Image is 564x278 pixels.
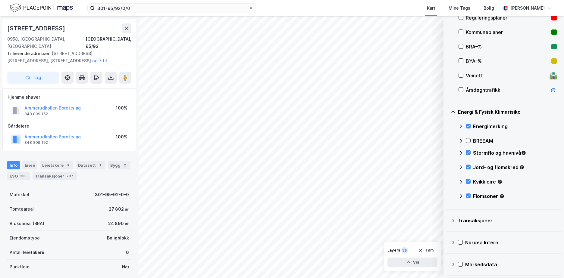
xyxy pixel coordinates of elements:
[116,133,127,141] div: 100%
[65,173,74,179] div: 797
[10,3,73,13] img: logo.f888ab2527a4732fd821a326f86c7f29.svg
[126,249,129,256] div: 6
[499,193,505,199] div: Tooltip anchor
[109,205,129,213] div: 27 802 ㎡
[108,220,129,227] div: 24 890 ㎡
[484,5,494,12] div: Bolig
[427,5,435,12] div: Kart
[497,179,503,184] div: Tooltip anchor
[521,150,526,156] div: Tooltip anchor
[7,172,30,180] div: ESG
[122,162,128,168] div: 2
[473,193,557,200] div: Flomsoner
[7,36,86,50] div: 0958, [GEOGRAPHIC_DATA], [GEOGRAPHIC_DATA]
[24,140,48,145] div: 848 809 152
[458,108,557,116] div: Energi & Fysisk Klimarisiko
[466,86,547,94] div: Årsdøgntrafikk
[107,234,129,242] div: Boligblokk
[473,123,557,130] div: Energimerking
[8,94,131,101] div: Hjemmelshaver
[401,247,408,253] div: 38
[473,137,557,144] div: BREEAM
[549,72,557,79] div: 🛣️
[95,4,249,13] input: Søk på adresse, matrikkel, gårdeiere, leietakere eller personer
[510,5,545,12] div: [PERSON_NAME]
[465,239,557,246] div: Nordea Intern
[33,172,77,180] div: Transaksjoner
[466,57,549,65] div: BYA–%
[387,248,400,253] div: Layers
[458,217,557,224] div: Transaksjoner
[40,161,73,169] div: Leietakere
[22,161,37,169] div: Eiere
[95,191,129,198] div: 301-95-92-0-0
[7,51,52,56] span: Tilhørende adresser:
[466,72,547,79] div: Veinett
[519,165,525,170] div: Tooltip anchor
[108,161,130,169] div: Bygg
[7,50,127,64] div: [STREET_ADDRESS], [STREET_ADDRESS], [STREET_ADDRESS]
[10,249,44,256] div: Antall leietakere
[414,246,437,255] button: Tøm
[86,36,131,50] div: [GEOGRAPHIC_DATA], 95/92
[473,178,557,185] div: Kvikkleire
[7,23,66,33] div: [STREET_ADDRESS]
[466,14,549,21] div: Reguleringsplaner
[10,220,44,227] div: Bruksareal (BRA)
[7,161,20,169] div: Info
[465,261,557,268] div: Markedsdata
[466,29,549,36] div: Kommuneplaner
[534,249,564,278] iframe: Chat Widget
[122,263,129,270] div: Nei
[10,205,34,213] div: Tomteareal
[10,191,29,198] div: Matrikkel
[7,72,59,84] button: Tag
[65,162,71,168] div: 6
[76,161,105,169] div: Datasett
[97,162,103,168] div: 1
[8,122,131,130] div: Gårdeiere
[466,43,549,50] div: BRA–%
[24,112,48,116] div: 848 809 152
[10,263,30,270] div: Punktleie
[387,258,437,267] button: Vis
[473,164,557,171] div: Jord- og flomskred
[19,173,28,179] div: 285
[449,5,470,12] div: Mine Tags
[10,234,40,242] div: Eiendomstype
[473,149,557,156] div: Stormflo og havnivå
[116,104,127,112] div: 100%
